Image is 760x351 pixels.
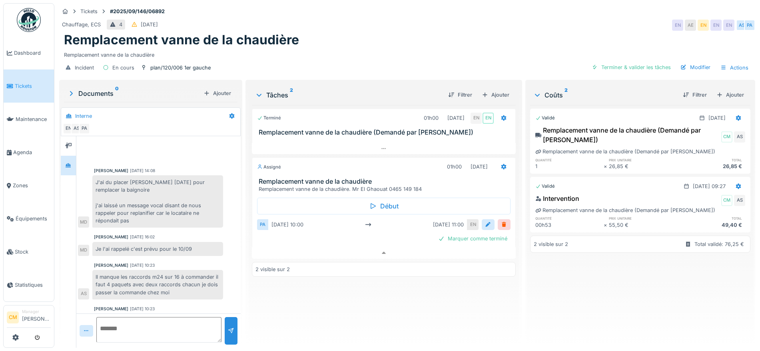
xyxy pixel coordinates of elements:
[467,219,479,230] div: EN
[107,8,168,15] strong: #2025/09/146/06892
[16,115,51,123] span: Maintenance
[78,288,89,299] div: AS
[535,221,604,229] div: 00h53
[588,62,674,73] div: Terminer & valider les tâches
[15,281,51,289] span: Statistiques
[7,309,51,328] a: CM Manager[PERSON_NAME]
[677,163,745,170] div: 26,85 €
[259,129,512,136] h3: Remplacement vanne de la chaudière (Demandé par [PERSON_NAME])
[693,182,726,190] div: [DATE] 09:27
[4,36,54,69] a: Dashboard
[471,113,482,124] div: EN
[130,234,155,240] div: [DATE] 16:02
[4,235,54,268] a: Stock
[483,113,494,124] div: EN
[565,90,568,100] sup: 2
[604,163,609,170] div: ×
[4,268,54,301] a: Statistiques
[15,82,51,90] span: Tickets
[13,182,51,189] span: Zones
[710,20,722,31] div: EN
[721,131,732,143] div: CM
[22,309,51,315] div: Manager
[64,32,299,48] h1: Remplacement vanne de la chaudière
[471,163,488,171] div: [DATE]
[535,206,715,214] div: Remplacement vanne de la chaudière (Demandé par [PERSON_NAME])
[141,21,158,28] div: [DATE]
[75,64,94,71] div: Incident
[721,195,732,206] div: CM
[119,21,122,28] div: 4
[4,103,54,136] a: Maintenance
[200,88,234,99] div: Ajouter
[79,123,90,134] div: PA
[257,219,268,230] div: PA
[4,69,54,103] a: Tickets
[535,163,604,170] div: 1
[112,64,134,71] div: En cours
[80,8,98,15] div: Tickets
[67,89,200,98] div: Documents
[698,20,709,31] div: EN
[255,90,442,100] div: Tâches
[71,123,82,134] div: AS
[259,185,512,193] div: Remplacement vanne de la chaudière. Mr El Ghaouat 0465 149 184
[257,115,281,121] div: Terminé
[535,216,604,221] h6: quantité
[94,306,128,312] div: [PERSON_NAME]
[64,48,750,59] div: Remplacement vanne de la chaudière
[445,89,475,100] div: Filtrer
[62,21,101,28] div: Chauffage, ECS
[4,202,54,235] a: Équipements
[535,148,715,155] div: Remplacement vanne de la chaudière (Demandé par [PERSON_NAME])
[15,248,51,256] span: Stock
[723,20,734,31] div: EN
[677,221,745,229] div: 49,40 €
[609,221,677,229] div: 55,50 €
[535,115,555,121] div: Validé
[533,90,676,100] div: Coûts
[535,157,604,163] h6: quantité
[609,163,677,170] div: 26,85 €
[734,195,745,206] div: AS
[708,114,726,122] div: [DATE]
[14,49,51,57] span: Dashboard
[255,266,290,273] div: 2 visible sur 2
[92,175,223,228] div: J'ai du placer [PERSON_NAME] [DATE] pour remplacer la baignoire j'ai laissé un message vocal disa...
[677,216,745,221] h6: total
[75,112,92,120] div: Interne
[534,240,568,248] div: 2 visible sur 2
[424,114,439,122] div: 01h00
[115,89,119,98] sup: 0
[677,157,745,163] h6: total
[94,168,128,174] div: [PERSON_NAME]
[609,157,677,163] h6: prix unitaire
[13,149,51,156] span: Agenda
[609,216,677,221] h6: prix unitaire
[257,164,281,171] div: Assigné
[677,62,714,73] div: Modifier
[535,183,555,190] div: Validé
[78,245,89,256] div: MD
[672,20,683,31] div: EN
[92,242,223,256] div: Je l'ai rappelé c'est prévu pour le 10/09
[447,163,462,171] div: 01h00
[130,306,155,312] div: [DATE] 10:23
[713,89,747,100] div: Ajouter
[447,114,465,122] div: [DATE]
[16,215,51,222] span: Équipements
[94,234,128,240] div: [PERSON_NAME]
[63,123,74,134] div: EN
[435,233,511,244] div: Marquer comme terminé
[22,309,51,326] li: [PERSON_NAME]
[290,90,293,100] sup: 2
[604,221,609,229] div: ×
[150,64,211,71] div: plan/120/006 1er gauche
[7,311,19,323] li: CM
[734,131,745,143] div: AS
[685,20,696,31] div: AE
[130,168,155,174] div: [DATE] 14:08
[535,194,579,203] div: Intervention
[535,125,720,145] div: Remplacement vanne de la chaudière (Demandé par [PERSON_NAME])
[17,8,41,32] img: Badge_color-CXgf-gQk.svg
